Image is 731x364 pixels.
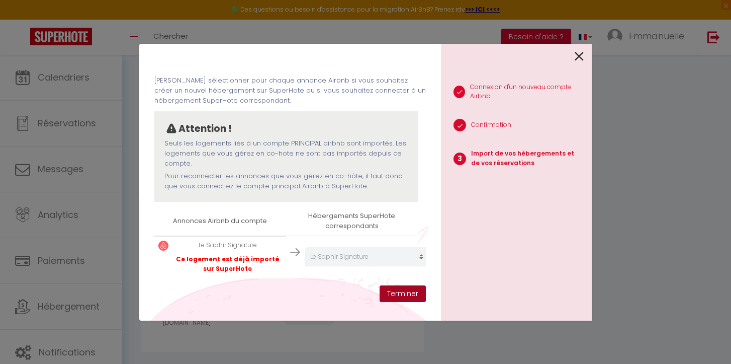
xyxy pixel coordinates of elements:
[154,207,286,236] th: Annonces Airbnb du compte
[470,83,584,102] p: Connexion d'un nouveau compte Airbnb
[164,138,408,169] p: Seuls les logements liés à un compte PRINCIPAL airbnb sont importés. Les logements que vous gérez...
[173,255,282,274] p: Ce logement est déjà importé sur SuperHote
[164,171,408,192] p: Pour reconnecter les annonces que vous gérez en co-hôte, il faut donc que vous connectiez le comp...
[471,149,584,168] p: Import de vos hébergements et de vos réservations
[380,285,426,303] button: Terminer
[453,153,466,165] span: 3
[154,76,426,106] p: [PERSON_NAME] sélectionner pour chaque annonce Airbnb si vous souhaitez créer un nouvel hébergeme...
[178,121,232,136] p: Attention !
[286,207,418,236] th: Hébergements SuperHote correspondants
[173,241,282,250] p: Le Saphir Signature
[471,120,511,130] p: Confirmation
